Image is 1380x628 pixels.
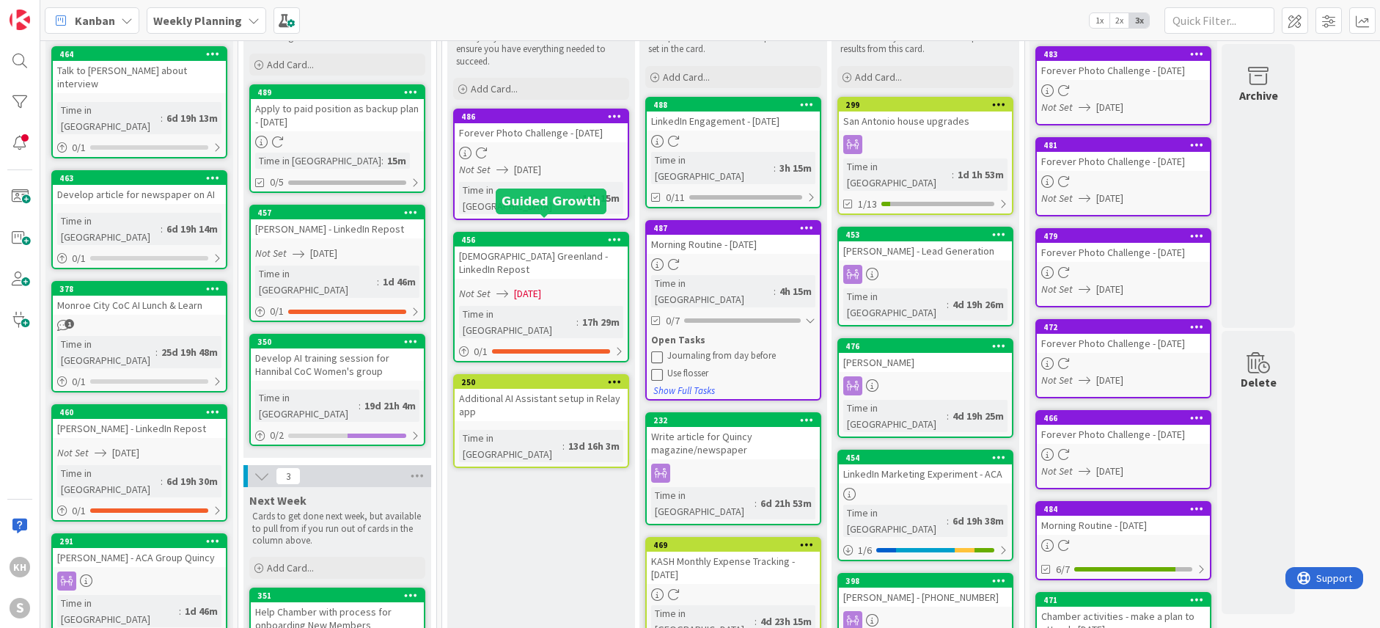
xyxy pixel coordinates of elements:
div: 472 [1043,322,1210,332]
span: : [952,167,954,183]
div: 464 [53,48,226,61]
div: 460[PERSON_NAME] - LinkedIn Repost [53,406,226,438]
div: 466 [1037,412,1210,425]
div: 486 [461,112,628,122]
div: 0/1 [53,249,226,268]
span: : [774,160,776,176]
div: 0/2 [251,426,424,445]
span: : [161,110,163,126]
span: Kanban [75,12,115,29]
span: [DATE] [514,162,541,178]
span: 0/7 [666,313,680,329]
div: 351 [251,589,424,602]
div: 15m [383,153,410,169]
span: 1 / 6 [858,543,872,558]
span: : [179,603,181,619]
div: Develop AI training session for Hannibal CoC Women's group [251,348,424,381]
div: Time in [GEOGRAPHIC_DATA] [651,487,755,519]
div: Time in [GEOGRAPHIC_DATA] [843,288,947,321]
div: Use flosser [667,368,815,379]
span: : [947,408,949,424]
div: 350 [257,337,424,347]
div: Write article for Quincy magazine/newspaper [647,427,820,459]
i: Not Set [1041,282,1073,296]
div: Journaling from day before [667,350,815,362]
div: 488 [653,100,820,110]
div: 6d 19h 30m [163,473,221,489]
div: 232 [647,414,820,427]
div: 453 [839,228,1012,241]
div: 299San Antonio house upgrades [839,98,1012,131]
div: Time in [GEOGRAPHIC_DATA] [459,182,576,214]
span: [DATE] [1096,100,1123,115]
span: : [381,153,383,169]
div: 479 [1043,231,1210,241]
span: 0 / 1 [72,374,86,390]
div: 4h 15m [776,283,815,299]
div: 378 [59,284,226,294]
div: 466 [1043,413,1210,423]
div: [PERSON_NAME] [839,353,1012,372]
div: KH [10,557,30,577]
div: [PERSON_NAME] - [PHONE_NUMBER] [839,588,1012,607]
div: 250Additional AI Assistant setup in Relay app [455,376,628,421]
div: 481 [1037,139,1210,152]
div: Forever Photo Challenge - [DATE] [1037,334,1210,353]
div: 487Morning Routine - [DATE] [647,222,820,254]
div: 291 [53,535,226,548]
div: 291 [59,536,226,547]
span: : [359,398,361,414]
span: : [155,344,158,360]
img: Visit kanbanzone.com [10,10,30,30]
div: 398 [845,576,1012,586]
div: 4d 19h 26m [949,296,1008,313]
p: Clarify any information on the card to ensure you have everything needed to succeed. [456,32,626,67]
div: 469KASH Monthly Expense Tracking - [DATE] [647,538,820,584]
span: 3x [1129,13,1149,28]
div: 351 [257,591,424,601]
div: 6d 19h 38m [949,513,1008,529]
div: Morning Routine - [DATE] [1037,516,1210,535]
div: 483Forever Photo Challenge - [DATE] [1037,48,1210,80]
div: Time in [GEOGRAPHIC_DATA] [255,153,381,169]
span: : [947,296,949,313]
b: Weekly Planning [153,13,242,28]
span: Add Card... [471,82,518,95]
div: Time in [GEOGRAPHIC_DATA] [843,158,952,191]
div: 0/1 [53,139,226,157]
div: 463 [53,172,226,185]
div: 486 [455,110,628,123]
span: 0 / 1 [72,503,86,519]
span: : [161,221,163,237]
div: LinkedIn Engagement - [DATE] [647,112,820,131]
div: 483 [1037,48,1210,61]
div: Forever Photo Challenge - [DATE] [455,123,628,142]
i: Not Set [1041,101,1073,114]
div: 19d 21h 4m [361,398,419,414]
div: Time in [GEOGRAPHIC_DATA] [459,430,562,462]
i: Not Set [255,247,287,260]
span: 0 / 1 [72,251,86,266]
div: 299 [839,98,1012,112]
div: Talk to [PERSON_NAME] about interview [53,61,226,93]
div: 469 [653,540,820,550]
span: 0 / 1 [474,344,488,359]
div: Time in [GEOGRAPHIC_DATA] [843,505,947,537]
div: Forever Photo Challenge - [DATE] [1037,243,1210,262]
div: 489 [251,86,424,99]
i: Not Set [57,446,89,459]
span: [DATE] [1096,282,1123,297]
div: 232 [653,415,820,426]
span: 0 / 1 [270,304,284,319]
div: [PERSON_NAME] - LinkedIn Repost [53,419,226,438]
div: 291[PERSON_NAME] - ACA Group Quincy [53,535,226,567]
div: 471 [1037,594,1210,607]
span: Next Week [249,493,307,508]
div: Forever Photo Challenge - [DATE] [1037,425,1210,444]
span: : [562,438,565,454]
div: 481 [1043,140,1210,150]
div: Time in [GEOGRAPHIC_DATA] [57,213,161,245]
span: [DATE] [514,286,541,302]
div: 3h 15m [776,160,815,176]
div: [PERSON_NAME] - ACA Group Quincy [53,548,226,567]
